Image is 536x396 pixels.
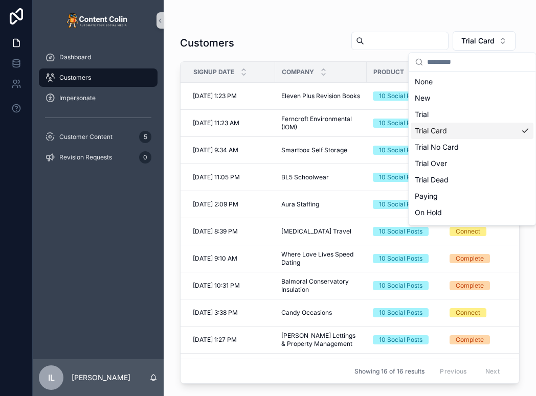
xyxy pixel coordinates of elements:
[281,332,361,348] span: [PERSON_NAME] Lettings & Property Management
[453,31,516,51] button: Select Button
[59,74,91,82] span: Customers
[48,371,55,384] span: IL
[281,115,361,131] span: Ferncroft Environmental (IOM)
[59,133,113,141] span: Customer Content
[379,119,422,128] div: 10 Social Posts
[373,68,404,76] span: Product
[193,227,238,236] span: [DATE] 8:39 PM
[193,200,238,208] span: [DATE] 2:09 PM
[193,336,237,344] span: [DATE] 1:27 PM
[281,92,360,100] span: Eleven Plus Revision Books
[281,227,351,236] span: [MEDICAL_DATA] Travel
[59,53,91,61] span: Dashboard
[139,151,151,164] div: 0
[411,106,533,123] div: Trial
[66,12,130,29] img: App logo
[456,308,480,317] div: Connect
[379,200,422,209] div: 10 Social Posts
[456,335,484,344] div: Complete
[193,92,237,100] span: [DATE] 1:23 PM
[193,146,238,154] span: [DATE] 9:34 AM
[39,128,158,146] a: Customer Content5
[59,153,112,161] span: Revision Requests
[456,254,484,263] div: Complete
[411,90,533,106] div: New
[461,36,495,46] span: Trial Card
[281,250,361,267] span: Where Love Lives Speed Dating
[282,68,314,76] span: Company
[180,36,234,50] h1: Customers
[379,308,422,317] div: 10 Social Posts
[193,68,234,76] span: Signup Date
[193,173,240,181] span: [DATE] 11:05 PM
[193,119,239,127] span: [DATE] 11:23 AM
[39,48,158,66] a: Dashboard
[379,91,422,101] div: 10 Social Posts
[39,89,158,107] a: Impersonate
[354,367,425,376] span: Showing 16 of 16 results
[33,41,164,180] div: scrollable content
[411,221,533,237] div: Cancelled
[411,188,533,204] div: Paying
[193,282,240,290] span: [DATE] 10:31 PM
[411,139,533,155] div: Trial No Card
[281,146,347,154] span: Smartbox Self Storage
[379,227,422,236] div: 10 Social Posts
[379,335,422,344] div: 10 Social Posts
[39,148,158,167] a: Revision Requests0
[411,123,533,139] div: Trial Card
[411,204,533,221] div: On Hold
[193,309,238,317] span: [DATE] 3:38 PM
[411,172,533,188] div: Trial Dead
[281,277,361,294] span: Balmoral Conservatory Insulation
[379,281,422,290] div: 10 Social Posts
[411,155,533,172] div: Trial Over
[456,227,480,236] div: Connect
[456,281,484,290] div: Complete
[379,146,422,155] div: 10 Social Posts
[193,254,237,263] span: [DATE] 9:10 AM
[379,254,422,263] div: 10 Social Posts
[379,173,422,182] div: 10 Social Posts
[409,72,535,225] div: Suggestions
[411,74,533,90] div: None
[139,131,151,143] div: 5
[39,68,158,87] a: Customers
[72,372,130,383] p: [PERSON_NAME]
[281,200,319,208] span: Aura Staffing
[281,173,329,181] span: BL5 Schoolwear
[281,309,332,317] span: Candy Occasions
[59,94,96,102] span: Impersonate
